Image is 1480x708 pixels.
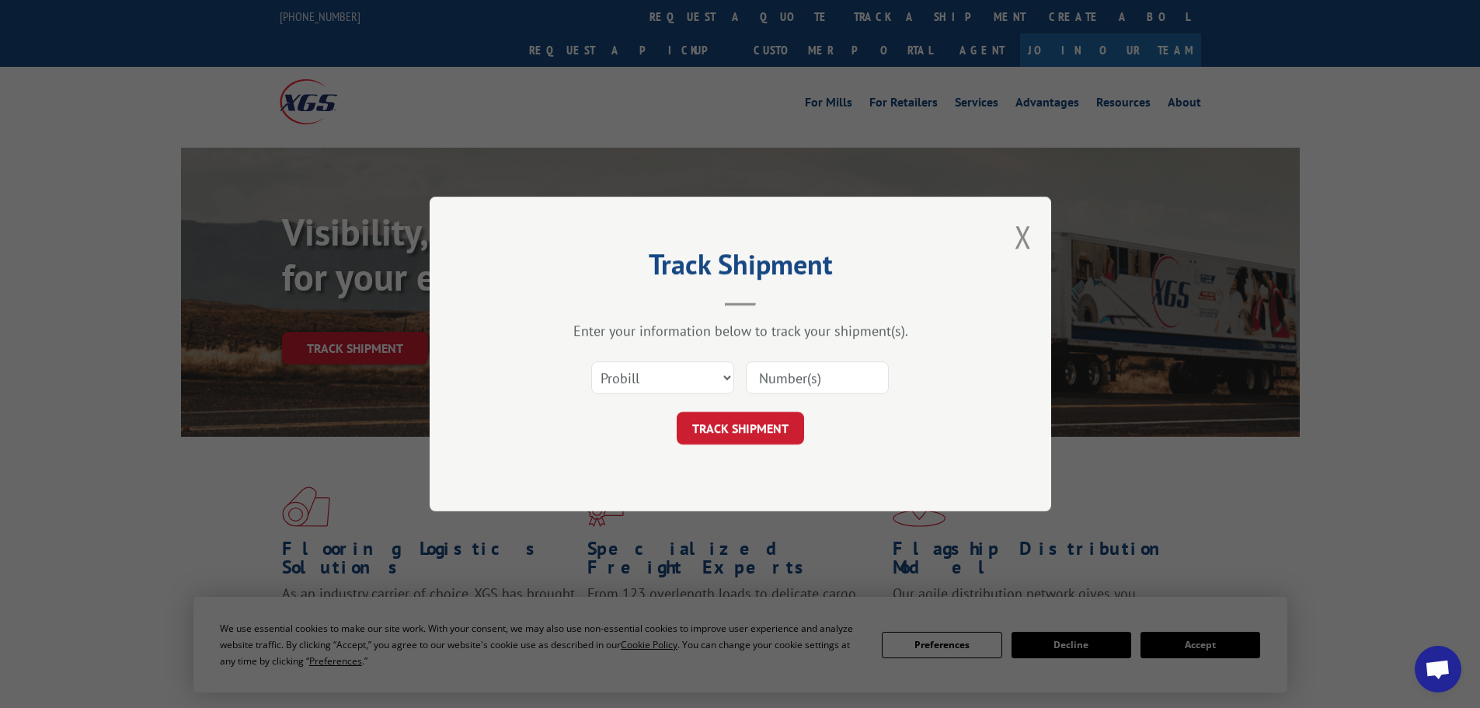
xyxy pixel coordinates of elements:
div: Open chat [1415,646,1461,692]
input: Number(s) [746,361,889,394]
button: Close modal [1015,216,1032,257]
h2: Track Shipment [507,253,973,283]
button: TRACK SHIPMENT [677,412,804,445]
div: Enter your information below to track your shipment(s). [507,322,973,340]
